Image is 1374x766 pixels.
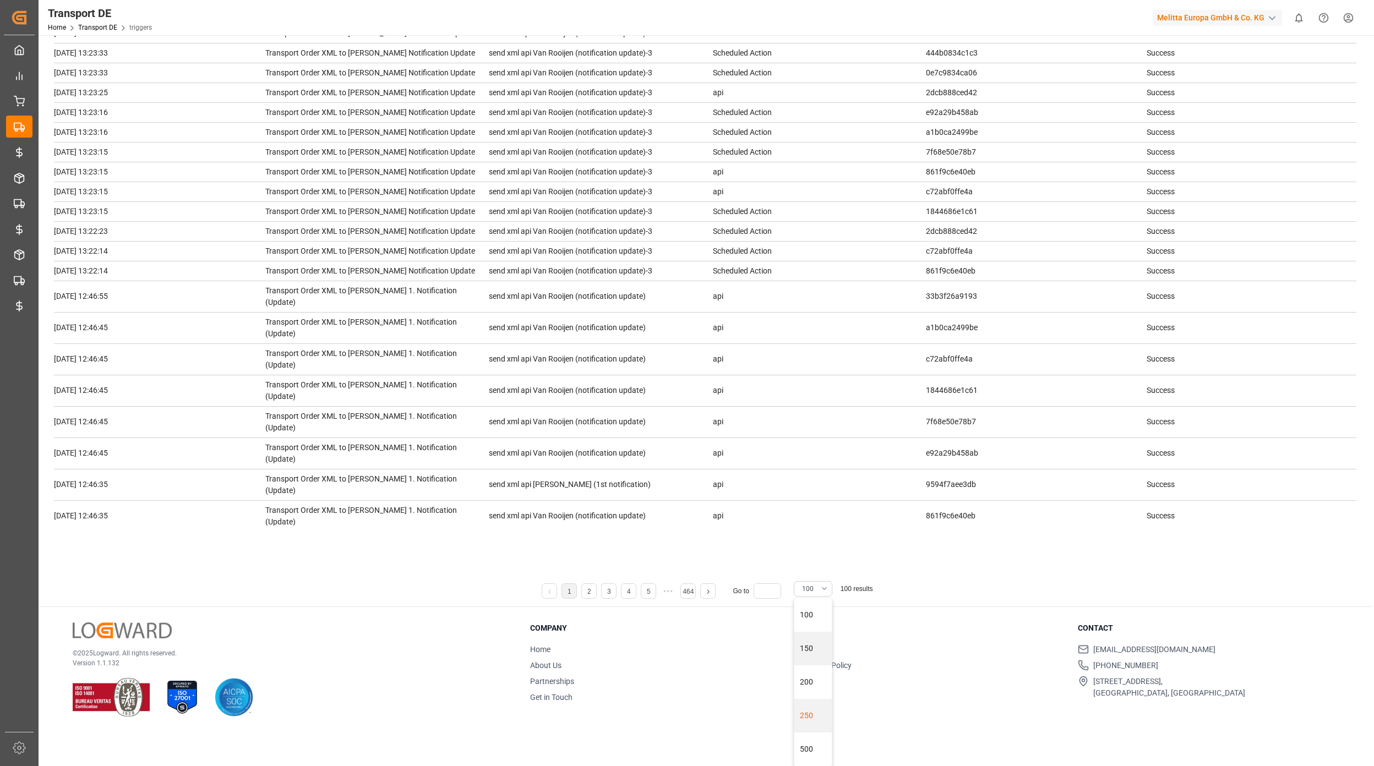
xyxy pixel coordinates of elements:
button: show 0 new notifications [1286,6,1311,30]
td: Transport Order XML to [PERSON_NAME] 1. Notification (Update) [265,406,489,437]
a: Transport DE [78,24,117,31]
td: Scheduled Action [713,43,926,63]
img: ISO 9001 & ISO 14001 Certification [73,678,150,716]
a: Partnerships [530,677,574,686]
td: Transport Order XML to [PERSON_NAME] Notification Update [265,122,489,142]
td: Scheduled Action [713,63,926,83]
td: Success [1147,122,1356,142]
td: [DATE] 12:46:45 [54,312,265,343]
td: Success [1147,43,1356,63]
td: Success [1147,182,1356,201]
td: send xml api Van Rooijen (notification update)-3 [489,261,713,281]
img: Logward Logo [73,622,172,638]
td: Success [1147,201,1356,221]
button: close menu [794,581,832,597]
li: 4 [621,583,636,599]
a: Home [48,24,66,31]
a: 464 [683,588,694,595]
td: [DATE] 13:23:33 [54,63,265,83]
td: Transport Order XML to [PERSON_NAME] 1. Notification (Update) [265,375,489,406]
td: 861f9c6e40eb [926,162,1147,182]
td: send xml api Van Rooijen (notification update)-3 [489,182,713,201]
td: Success [1147,83,1356,102]
td: Transport Order XML to [PERSON_NAME] 1. Notification (Update) [265,281,489,312]
td: api [713,406,926,437]
td: send xml api Van Rooijen (notification update)-3 [489,241,713,261]
span: [STREET_ADDRESS], [GEOGRAPHIC_DATA], [GEOGRAPHIC_DATA] [1093,676,1245,699]
td: Transport Order XML to [PERSON_NAME] 1. Notification (Update) [265,312,489,343]
li: 2 [581,583,597,599]
td: api [713,182,926,201]
td: c72abf0ffe4a [926,241,1147,261]
td: [DATE] 12:46:35 [54,469,265,500]
td: Success [1147,375,1356,406]
li: 1 [561,583,577,599]
li: 5 [641,583,656,599]
td: [DATE] 12:46:45 [54,343,265,375]
td: send xml api Van Rooijen (notification update)-3 [489,122,713,142]
td: Transport Order XML to [PERSON_NAME] Notification Update [265,201,489,221]
td: Success [1147,500,1356,532]
td: [DATE] 12:46:55 [54,281,265,312]
td: 861f9c6e40eb [926,261,1147,281]
td: api [713,375,926,406]
td: api [713,469,926,500]
td: [DATE] 13:23:15 [54,201,265,221]
td: Scheduled Action [713,102,926,122]
td: Success [1147,221,1356,241]
td: 2dcb888ced42 [926,83,1147,102]
span: [EMAIL_ADDRESS][DOMAIN_NAME] [1093,644,1215,655]
td: e92a29b458ab [926,437,1147,469]
p: © 2025 Logward. All rights reserved. [73,648,503,658]
p: Version 1.1.132 [73,658,503,668]
td: 7f68e50e78b7 [926,406,1147,437]
td: c72abf0ffe4a [926,343,1147,375]
td: 1844686e1c61 [926,375,1147,406]
td: api [713,83,926,102]
td: [DATE] 12:46:45 [54,437,265,469]
td: api [713,312,926,343]
td: send xml api Van Rooijen (notification update) [489,281,713,312]
td: Scheduled Action [713,261,926,281]
td: api [713,281,926,312]
td: Scheduled Action [713,221,926,241]
td: Transport Order XML to [PERSON_NAME] Notification Update [265,162,489,182]
td: Success [1147,102,1356,122]
td: [DATE] 13:23:15 [54,162,265,182]
td: send xml api Van Rooijen (notification update)-3 [489,83,713,102]
td: Scheduled Action [713,142,926,162]
td: [DATE] 13:23:33 [54,43,265,63]
li: Previous Page [542,583,557,599]
a: Privacy Policy [804,661,852,670]
h3: Contact [1078,622,1338,634]
td: send xml api Van Rooijen (notification update) [489,437,713,469]
a: 1 [568,588,571,595]
td: send xml api Van Rooijen (notification update)-3 [489,63,713,83]
li: 464 [680,583,696,599]
td: send xml api Van Rooijen (notification update)-3 [489,142,713,162]
td: Transport Order XML to [PERSON_NAME] Notification Update [265,83,489,102]
td: c72abf0ffe4a [926,182,1147,201]
td: Success [1147,343,1356,375]
td: Success [1147,406,1356,437]
div: Melitta Europa GmbH & Co. KG [1153,10,1282,26]
a: 3 [607,588,611,595]
td: Success [1147,241,1356,261]
td: [DATE] 13:22:23 [54,221,265,241]
span: 100 results [841,585,873,593]
td: Transport Order XML to [PERSON_NAME] Notification Update [265,63,489,83]
button: Help Center [1311,6,1336,30]
a: 4 [627,588,631,595]
td: Success [1147,162,1356,182]
td: Success [1147,312,1356,343]
li: Next Page [700,583,716,599]
td: 861f9c6e40eb [926,500,1147,532]
td: send xml api Van Rooijen (notification update) [489,312,713,343]
span: [PHONE_NUMBER] [1093,660,1158,671]
td: Transport Order XML to [PERSON_NAME] Notification Update [265,221,489,241]
td: send xml api Van Rooijen (notification update)-3 [489,221,713,241]
button: Melitta Europa GmbH & Co. KG [1153,7,1286,28]
a: Get in Touch [530,693,572,702]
